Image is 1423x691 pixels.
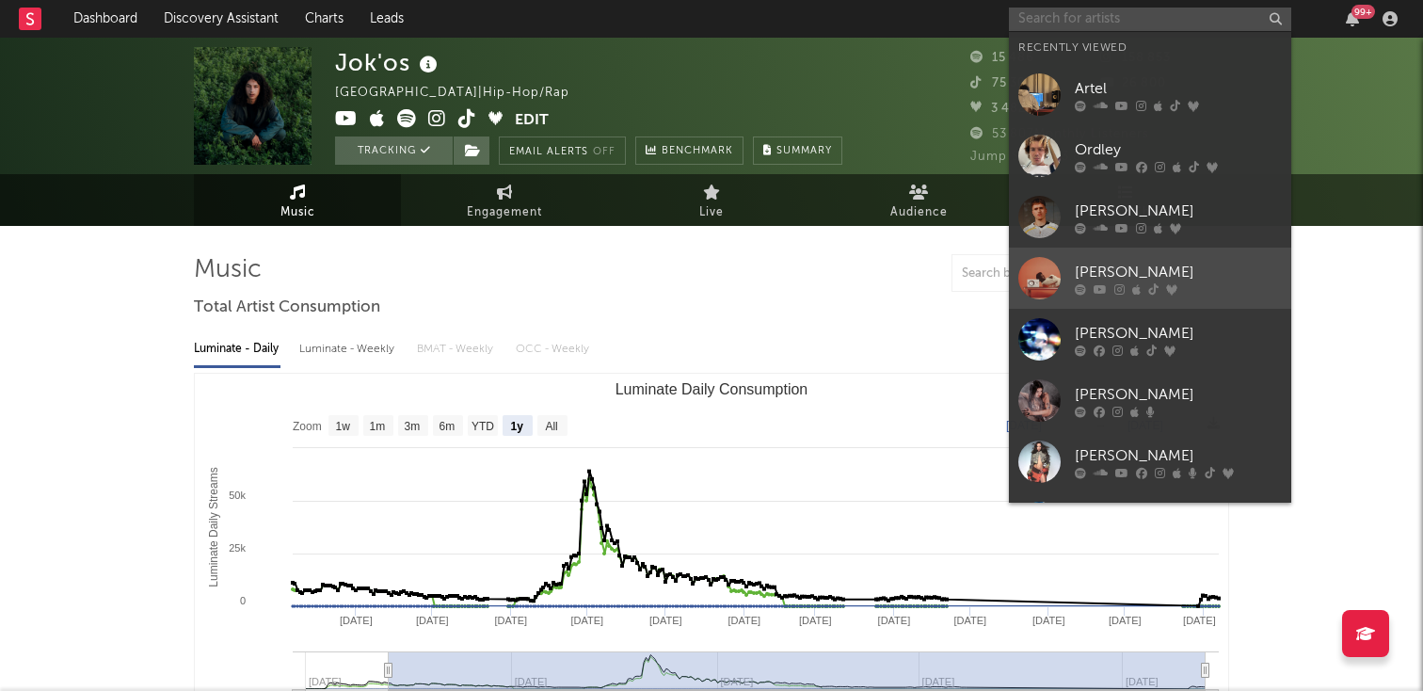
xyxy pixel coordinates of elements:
[970,128,1149,140] span: 53 807 Monthly Listeners
[207,467,220,587] text: Luminate Daily Streams
[593,147,616,157] em: Off
[616,381,808,397] text: Luminate Daily Consumption
[515,109,549,133] button: Edit
[1009,248,1291,309] a: [PERSON_NAME]
[1009,8,1291,31] input: Search for artists
[815,174,1022,226] a: Audience
[1351,5,1375,19] div: 99 +
[511,420,524,433] text: 1y
[340,615,373,626] text: [DATE]
[1009,64,1291,125] a: Artel
[953,615,986,626] text: [DATE]
[1075,261,1282,283] div: [PERSON_NAME]
[499,137,626,165] button: Email AlertsOff
[970,103,1026,115] span: 3 482
[495,615,528,626] text: [DATE]
[467,201,542,224] span: Engagement
[194,333,280,365] div: Luminate - Daily
[299,333,398,365] div: Luminate - Weekly
[662,140,733,163] span: Benchmark
[335,47,442,78] div: Jok'os
[405,420,421,433] text: 3m
[472,420,494,433] text: YTD
[1075,200,1282,222] div: [PERSON_NAME]
[1183,615,1216,626] text: [DATE]
[776,146,832,156] span: Summary
[1075,444,1282,467] div: [PERSON_NAME]
[1018,37,1282,59] div: Recently Viewed
[1009,125,1291,186] a: Ordley
[194,174,401,226] a: Music
[1346,11,1359,26] button: 99+
[970,77,1034,89] span: 75 300
[699,201,724,224] span: Live
[1009,309,1291,370] a: [PERSON_NAME]
[229,490,246,501] text: 50k
[890,201,948,224] span: Audience
[970,52,1034,64] span: 15 486
[1009,492,1291,554] a: Luxie
[416,615,449,626] text: [DATE]
[649,615,682,626] text: [DATE]
[1075,383,1282,406] div: [PERSON_NAME]
[1006,419,1042,432] text: [DATE]
[194,297,380,319] span: Total Artist Consumption
[728,615,761,626] text: [DATE]
[1009,186,1291,248] a: [PERSON_NAME]
[1075,138,1282,161] div: Ordley
[545,420,557,433] text: All
[608,174,815,226] a: Live
[1109,615,1142,626] text: [DATE]
[1009,370,1291,431] a: [PERSON_NAME]
[240,595,246,606] text: 0
[753,137,842,165] button: Summary
[335,82,591,104] div: [GEOGRAPHIC_DATA] | Hip-Hop/Rap
[440,420,456,433] text: 6m
[229,542,246,554] text: 25k
[335,137,453,165] button: Tracking
[1075,322,1282,345] div: [PERSON_NAME]
[1032,615,1065,626] text: [DATE]
[952,266,1151,281] input: Search by song name or URL
[370,420,386,433] text: 1m
[970,151,1081,163] span: Jump Score: 63.8
[570,615,603,626] text: [DATE]
[799,615,832,626] text: [DATE]
[293,420,322,433] text: Zoom
[1009,431,1291,492] a: [PERSON_NAME]
[401,174,608,226] a: Engagement
[1075,77,1282,100] div: Artel
[280,201,315,224] span: Music
[336,420,351,433] text: 1w
[635,137,743,165] a: Benchmark
[878,615,911,626] text: [DATE]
